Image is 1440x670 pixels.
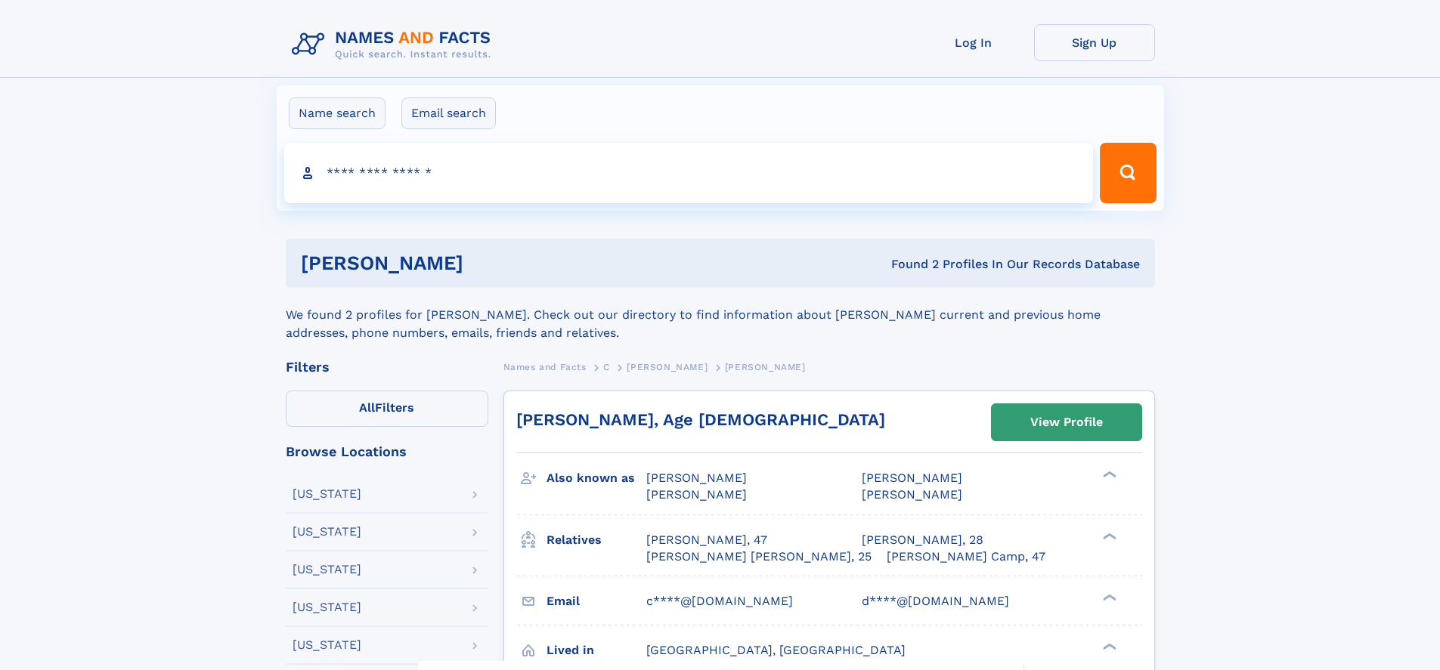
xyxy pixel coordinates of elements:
[646,643,906,657] span: [GEOGRAPHIC_DATA], [GEOGRAPHIC_DATA]
[301,254,677,273] h1: [PERSON_NAME]
[293,526,361,538] div: [US_STATE]
[677,256,1140,273] div: Found 2 Profiles In Our Records Database
[293,639,361,651] div: [US_STATE]
[286,288,1155,342] div: We found 2 profiles for [PERSON_NAME]. Check out our directory to find information about [PERSON_...
[503,357,587,376] a: Names and Facts
[862,471,962,485] span: [PERSON_NAME]
[1099,470,1117,480] div: ❯
[286,445,488,459] div: Browse Locations
[603,362,610,372] span: C
[1100,143,1156,203] button: Search Button
[401,97,496,129] label: Email search
[1030,405,1103,440] div: View Profile
[913,24,1034,61] a: Log In
[547,465,646,491] h3: Also known as
[862,487,962,502] span: [PERSON_NAME]
[516,410,885,429] a: [PERSON_NAME], Age [DEMOGRAPHIC_DATA]
[284,143,1094,203] input: search input
[293,601,361,613] div: [US_STATE]
[286,360,488,374] div: Filters
[293,563,361,576] div: [US_STATE]
[1099,592,1117,602] div: ❯
[293,488,361,500] div: [US_STATE]
[646,471,747,485] span: [PERSON_NAME]
[887,548,1045,565] a: [PERSON_NAME] Camp, 47
[627,357,708,376] a: [PERSON_NAME]
[646,548,872,565] a: [PERSON_NAME] [PERSON_NAME], 25
[547,588,646,614] h3: Email
[862,532,983,548] a: [PERSON_NAME], 28
[1034,24,1155,61] a: Sign Up
[547,638,646,663] h3: Lived in
[1099,641,1117,651] div: ❯
[646,532,767,548] a: [PERSON_NAME], 47
[286,24,503,65] img: Logo Names and Facts
[359,400,375,415] span: All
[603,357,610,376] a: C
[992,404,1141,440] a: View Profile
[289,97,386,129] label: Name search
[1099,531,1117,541] div: ❯
[286,391,488,427] label: Filters
[627,362,708,372] span: [PERSON_NAME]
[646,487,747,502] span: [PERSON_NAME]
[725,362,806,372] span: [PERSON_NAME]
[547,527,646,553] h3: Relatives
